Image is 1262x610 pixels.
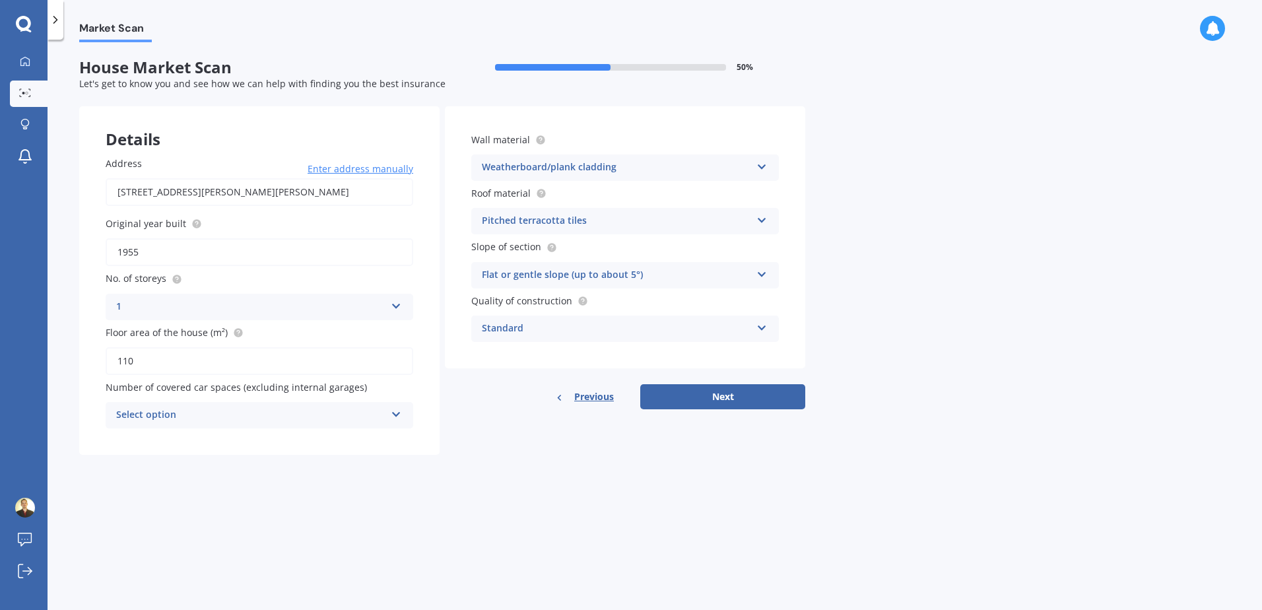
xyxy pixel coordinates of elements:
[116,299,385,315] div: 1
[106,217,186,230] span: Original year built
[737,63,753,72] span: 50 %
[106,273,166,285] span: No. of storeys
[106,347,413,375] input: Enter floor area
[79,22,152,40] span: Market Scan
[482,160,751,176] div: Weatherboard/plank cladding
[308,162,413,176] span: Enter address manually
[106,178,413,206] input: Enter address
[15,498,35,518] img: 70fe56ba7119e6a65a50eb1a4e3432e4
[471,187,531,199] span: Roof material
[79,77,446,90] span: Let's get to know you and see how we can help with finding you the best insurance
[471,241,541,254] span: Slope of section
[106,381,367,393] span: Number of covered car spaces (excluding internal garages)
[106,326,228,339] span: Floor area of the house (m²)
[79,106,440,146] div: Details
[640,384,805,409] button: Next
[106,157,142,170] span: Address
[79,58,442,77] span: House Market Scan
[471,294,572,307] span: Quality of construction
[471,133,530,146] span: Wall material
[116,407,385,423] div: Select option
[574,387,614,407] span: Previous
[482,321,751,337] div: Standard
[106,238,413,266] input: Enter year
[482,213,751,229] div: Pitched terracotta tiles
[482,267,751,283] div: Flat or gentle slope (up to about 5°)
